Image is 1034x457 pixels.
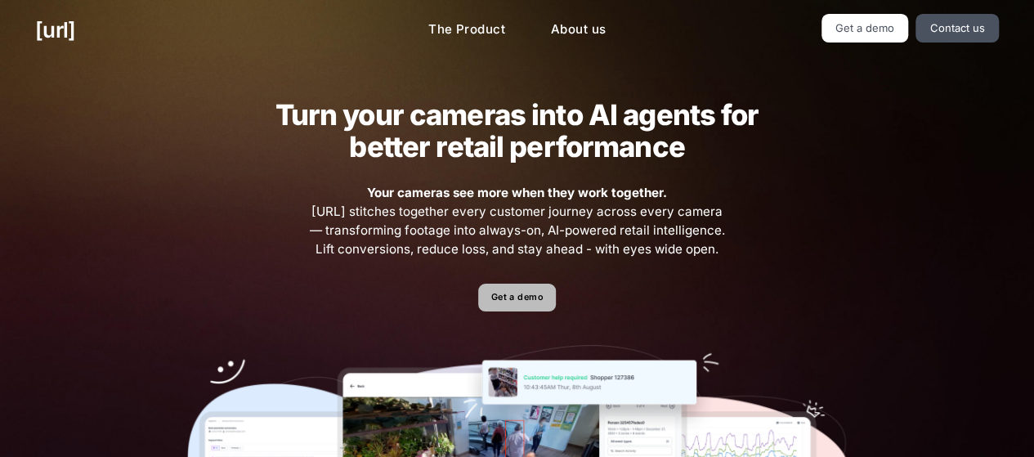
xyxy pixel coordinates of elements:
a: Get a demo [478,284,556,312]
span: [URL] stitches together every customer journey across every camera — transforming footage into al... [307,184,727,258]
h2: Turn your cameras into AI agents for better retail performance [249,99,784,163]
a: Get a demo [821,14,909,43]
a: Contact us [915,14,999,43]
strong: Your cameras see more when they work together. [367,185,667,200]
a: [URL] [35,14,75,46]
a: The Product [415,14,518,46]
a: About us [538,14,619,46]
